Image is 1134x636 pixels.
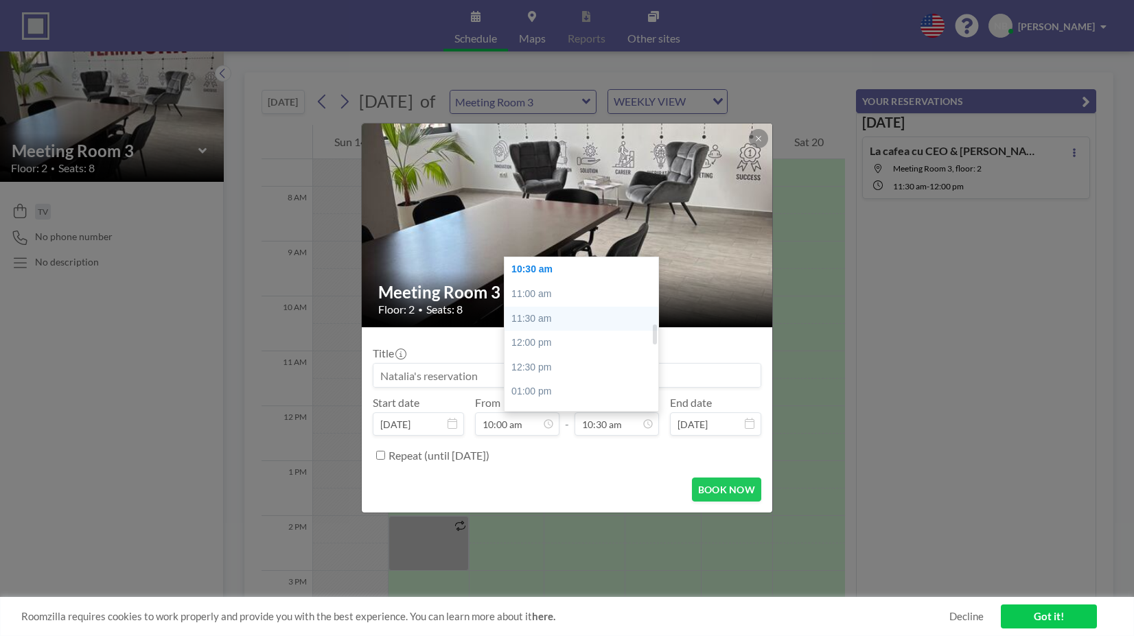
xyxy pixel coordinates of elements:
[1001,604,1097,628] a: Got it!
[373,346,405,360] label: Title
[378,303,415,316] span: Floor: 2
[475,396,500,410] label: From
[505,331,665,355] div: 12:00 pm
[373,396,419,410] label: Start date
[426,303,463,316] span: Seats: 8
[505,355,665,380] div: 12:30 pm
[670,396,712,410] label: End date
[21,610,949,623] span: Roomzilla requires cookies to work properly and provide you with the best experience. You can lea...
[378,282,757,303] h2: Meeting Room 3
[505,307,665,331] div: 11:30 am
[418,305,423,315] span: •
[505,257,665,282] div: 10:30 am
[505,282,665,307] div: 11:00 am
[389,449,489,462] label: Repeat (until [DATE])
[532,610,555,622] a: here.
[949,610,984,623] a: Decline
[373,364,761,387] input: Natalia's reservation
[505,404,665,429] div: 01:30 pm
[565,401,569,431] span: -
[692,478,761,502] button: BOOK NOW
[505,379,665,404] div: 01:00 pm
